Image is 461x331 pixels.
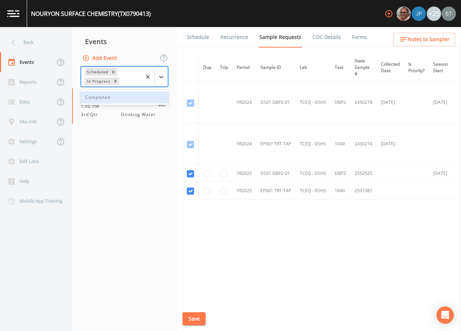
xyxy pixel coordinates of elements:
[7,10,19,17] img: logo
[429,53,452,82] th: Season Start
[396,6,411,21] img: e2d790fa78825a4bb76dcb6ab311d44c
[411,6,426,21] div: Joshua gere Paul
[258,27,302,48] a: Sample Requests
[377,53,404,82] th: Collected Date
[121,111,156,118] span: Drinking Water
[232,182,256,199] td: YR2025
[81,91,168,103] div: Completed
[81,103,104,110] span: 1:00 PM
[351,27,368,47] a: Forms
[186,27,210,47] a: Schedule
[256,53,295,82] th: Sample ID
[256,182,295,199] td: EP001 TRT-TAP
[295,165,330,182] td: TCEQ - DSHS
[256,82,295,123] td: DS01 DBP2-01
[232,165,256,182] td: YR2025
[350,165,377,182] td: 2552925
[429,165,452,182] td: [DATE]
[295,123,330,165] td: TCEQ - DSHS
[350,53,377,82] th: State Sample #
[330,82,350,123] td: DBP2
[81,111,102,118] span: 3rd Qtr
[85,68,109,76] div: Scheduled
[377,123,404,165] td: [DATE]
[232,82,256,123] td: YR2024
[429,82,452,123] td: [DATE]
[256,165,295,182] td: DS01 DBP2-01
[427,6,441,21] div: +25
[111,78,119,85] div: Remove In Progress
[393,33,455,46] button: Notes to Sampler
[81,52,120,65] button: Add Event
[396,6,411,21] div: Mike Franklin
[330,182,350,199] td: 1040
[199,53,216,82] th: Dup
[436,306,454,324] div: Open Intercom Messenger
[330,53,350,82] th: Test
[295,53,330,82] th: Lab
[232,53,256,82] th: Period
[404,53,429,82] th: Is Priority?
[350,123,377,165] td: 2430274
[31,9,151,18] div: NOURYON SURFACE CHEMISTRY (TX0790413)
[256,123,295,165] td: EP001 TRT-TAP
[85,78,111,85] div: In Progress
[109,68,117,76] div: Remove Scheduled
[295,182,330,199] td: TCEQ - DSHS
[412,6,426,21] img: 41241ef155101aa6d92a04480b0d0000
[232,123,256,165] td: YR2024
[350,82,377,123] td: 2450278
[311,27,342,47] a: COC Details
[377,82,404,123] td: [DATE]
[219,27,249,47] a: Recurrence
[330,123,350,165] td: 1040
[408,35,449,44] span: Notes to Sampler
[72,32,177,50] div: Events
[330,165,350,182] td: DBP2
[295,82,330,123] td: TCEQ - DSHS
[442,6,456,21] img: cb9926319991c592eb2b4c75d39c237f
[350,182,377,199] td: 2531987
[72,88,177,124] a: [DATE]Scheduled1:00 PM3rd QtrDrinking Water
[216,53,232,82] th: Trip
[183,312,206,326] button: Save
